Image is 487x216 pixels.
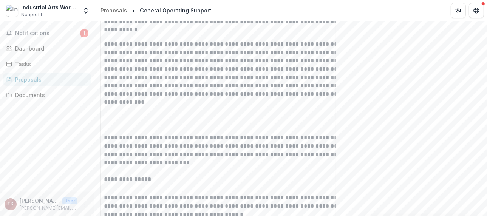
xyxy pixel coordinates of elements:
div: Proposals [15,76,85,83]
div: Industrial Arts Workshop [21,3,77,11]
button: Get Help [469,3,484,18]
button: Open entity switcher [80,3,91,18]
a: Documents [3,89,91,101]
button: Partners [451,3,466,18]
a: Dashboard [3,42,91,55]
img: Industrial Arts Workshop [6,5,18,17]
div: General Operating Support [140,6,211,14]
p: User [62,197,77,204]
span: Notifications [15,30,80,37]
a: Tasks [3,58,91,70]
p: [PERSON_NAME] [20,197,59,205]
span: Nonprofit [21,11,42,18]
div: Tim Kaulen [8,202,14,207]
nav: breadcrumb [97,5,214,16]
button: Notifications1 [3,27,91,39]
span: 1 [80,29,88,37]
a: Proposals [97,5,130,16]
div: Tasks [15,60,85,68]
div: Documents [15,91,85,99]
a: Proposals [3,73,91,86]
div: Dashboard [15,45,85,52]
p: [PERSON_NAME][EMAIL_ADDRESS][PERSON_NAME][DOMAIN_NAME] [20,205,77,211]
div: Proposals [100,6,127,14]
button: More [80,200,90,209]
